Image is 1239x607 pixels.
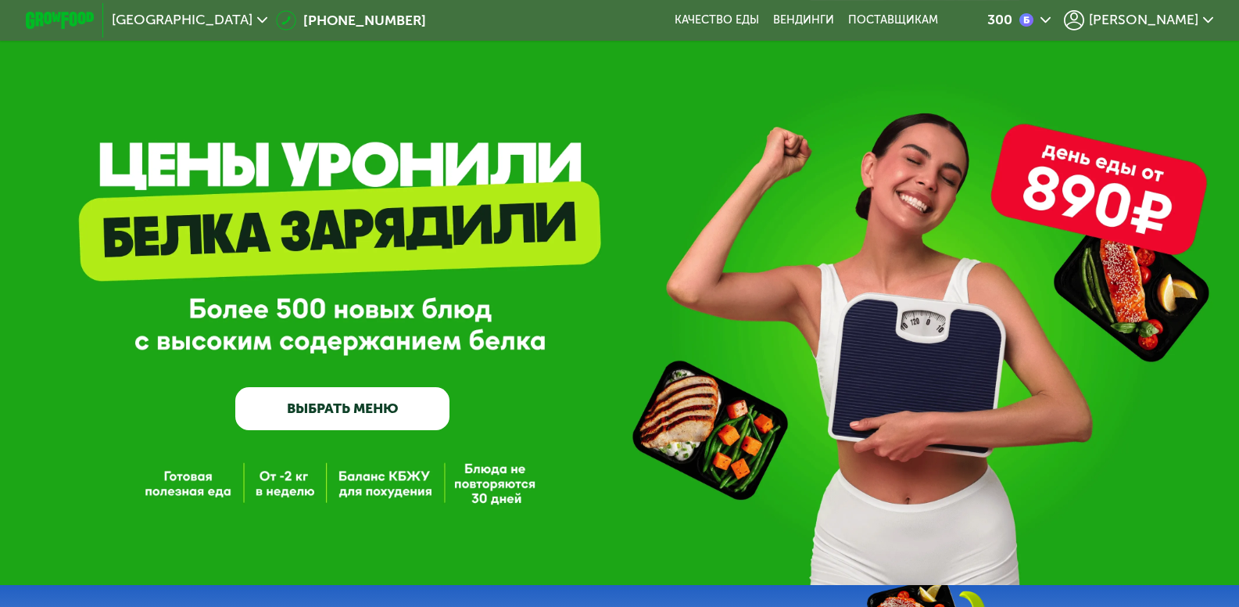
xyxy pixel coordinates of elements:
[773,13,834,27] a: Вендинги
[675,13,759,27] a: Качество еды
[987,13,1012,27] div: 300
[276,10,426,31] a: [PHONE_NUMBER]
[235,387,449,430] a: ВЫБРАТЬ МЕНЮ
[848,13,938,27] div: поставщикам
[1089,13,1198,27] span: [PERSON_NAME]
[112,13,252,27] span: [GEOGRAPHIC_DATA]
